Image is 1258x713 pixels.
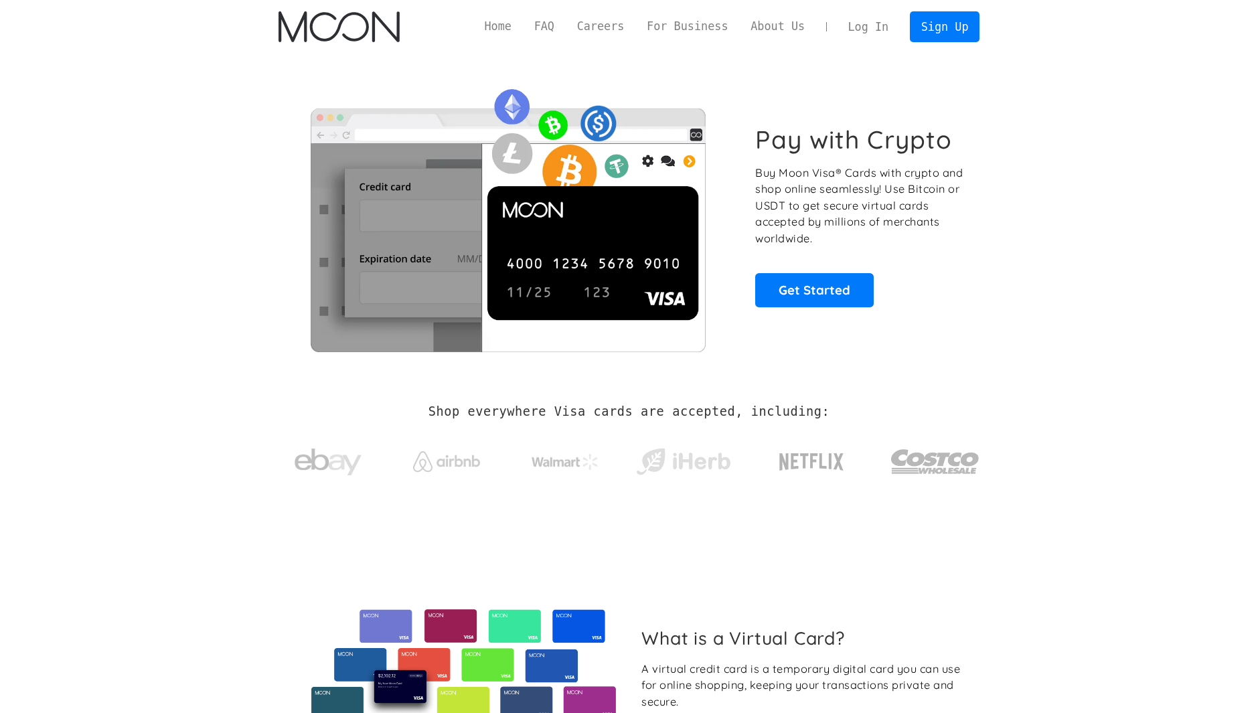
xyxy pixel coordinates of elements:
a: FAQ [523,18,566,35]
a: Sign Up [910,11,979,42]
img: Airbnb [413,451,480,472]
a: About Us [739,18,816,35]
a: Careers [566,18,635,35]
h2: Shop everywhere Visa cards are accepted, including: [428,404,830,419]
div: A virtual credit card is a temporary digital card you can use for online shopping, keeping your t... [641,661,969,710]
a: ebay [279,428,378,490]
a: Log In [837,12,900,42]
h1: Pay with Crypto [755,125,952,155]
a: iHerb [633,431,733,486]
img: Costco [890,437,980,487]
p: Buy Moon Visa® Cards with crypto and shop online seamlessly! Use Bitcoin or USDT to get secure vi... [755,165,965,247]
img: Moon Logo [279,11,400,42]
img: Moon Cards let you spend your crypto anywhere Visa is accepted. [279,80,737,351]
img: iHerb [633,445,733,479]
a: For Business [635,18,739,35]
h2: What is a Virtual Card? [641,627,969,649]
a: Netflix [752,432,872,485]
a: Walmart [515,441,615,477]
a: Home [473,18,523,35]
a: Get Started [755,273,874,307]
img: Walmart [532,454,599,470]
img: Netflix [778,445,845,479]
a: Costco [890,423,980,493]
a: Airbnb [396,438,496,479]
img: ebay [295,441,362,483]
